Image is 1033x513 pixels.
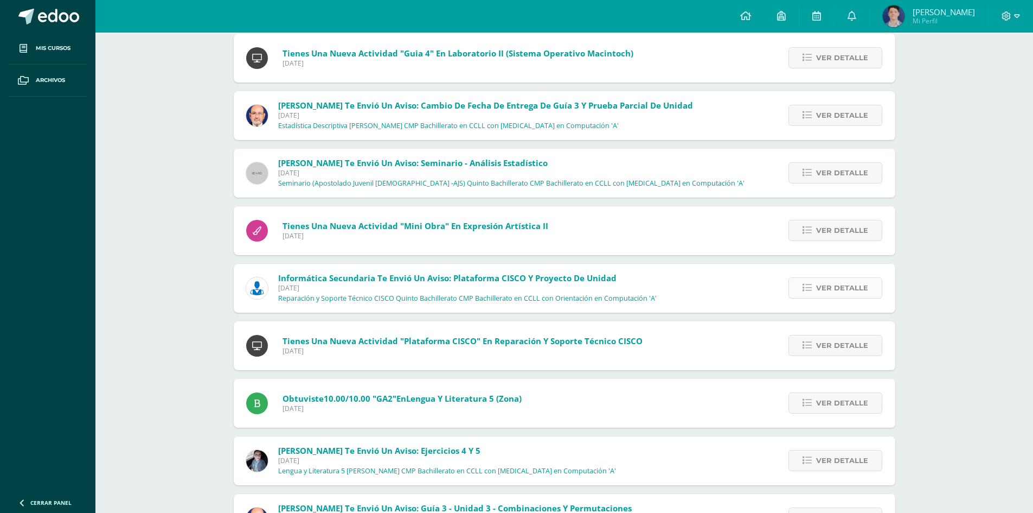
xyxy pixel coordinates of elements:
span: [DATE] [278,111,693,120]
span: Tienes una nueva actividad "Guia 4" En Laboratorio II (Sistema Operativo Macintoch) [283,48,633,59]
span: [PERSON_NAME] te envió un aviso: Seminario - Análisis estadístico [278,157,548,168]
img: 6b7a2a75a6c7e6282b1a1fdce061224c.png [246,105,268,126]
span: [DATE] [283,346,643,356]
span: Ver detalle [816,48,868,68]
span: Tienes una nueva actividad "Plataforma CISCO" En Reparación y Soporte Técnico CISCO [283,335,643,346]
span: "GA2" [373,393,396,404]
span: [DATE] [278,283,657,293]
img: 60x60 [246,162,268,184]
span: [DATE] [283,59,633,68]
span: Ver detalle [816,163,868,183]
a: Archivos [9,65,87,97]
span: Archivos [36,76,65,85]
img: 10c4c540e5b38394ddd0b1d0076a9043.png [883,5,904,27]
span: Ver detalle [816,451,868,471]
span: Lengua y Literatura 5 (Zona) [406,393,522,404]
span: [DATE] [283,404,522,413]
p: Seminario (Apostolado Juvenil [DEMOGRAPHIC_DATA] -AJS) Quinto Bachillerato CMP Bachillerato en CC... [278,179,745,188]
span: Cerrar panel [30,499,72,506]
span: Mi Perfil [913,16,975,26]
span: Ver detalle [816,220,868,240]
span: Ver detalle [816,278,868,298]
p: Reparación y Soporte Técnico CISCO Quinto Bachillerato CMP Bachillerato en CCLL con Orientación e... [278,294,657,303]
span: Informática Secundaria te envió un aviso: Plataforma CISCO y Proyecto de unidad [278,273,617,283]
span: [DATE] [283,231,548,240]
span: [PERSON_NAME] te envió un aviso: Ejercicios 4 y 5 [278,445,480,456]
span: [PERSON_NAME] [913,7,975,17]
img: 6ed6846fa57649245178fca9fc9a58dd.png [246,277,268,299]
p: Lengua y Literatura 5 [PERSON_NAME] CMP Bachillerato en CCLL con [MEDICAL_DATA] en Computación 'A' [278,467,616,476]
img: 702136d6d401d1cd4ce1c6f6778c2e49.png [246,450,268,472]
span: 10.00/10.00 [324,393,370,404]
span: [DATE] [278,168,745,178]
span: Ver detalle [816,105,868,125]
p: Estadística Descriptiva [PERSON_NAME] CMP Bachillerato en CCLL con [MEDICAL_DATA] en Computación 'A' [278,122,619,130]
span: Mis cursos [36,44,70,53]
span: Ver detalle [816,393,868,413]
span: [PERSON_NAME] te envió un aviso: Cambio de fecha de entrega de Guía 3 y Prueba Parcial de Unidad [278,100,693,111]
span: Obtuviste en [283,393,522,404]
span: Ver detalle [816,335,868,356]
span: [DATE] [278,456,616,465]
a: Mis cursos [9,33,87,65]
span: Tienes una nueva actividad "Mini Obra" En Expresión Artística II [283,220,548,231]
